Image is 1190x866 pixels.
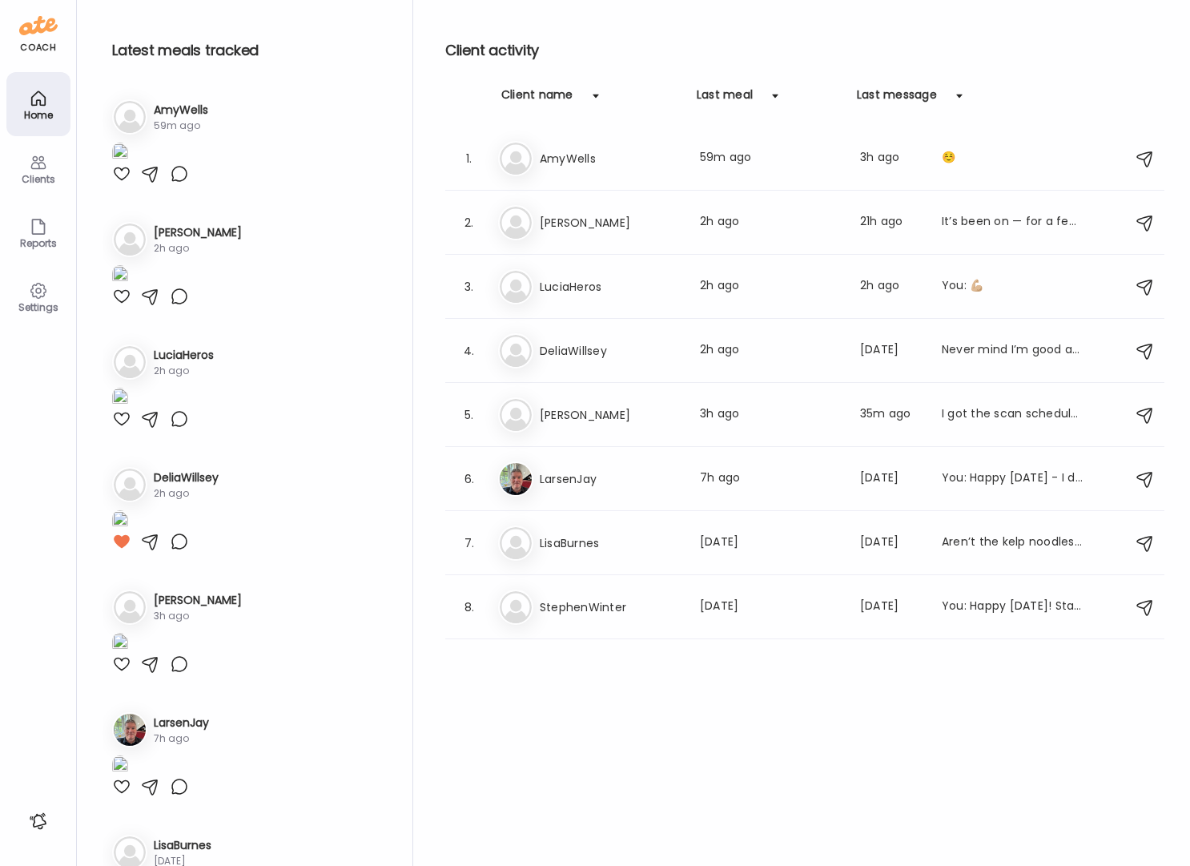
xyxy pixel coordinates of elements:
div: Client name [501,87,573,112]
h3: DeliaWillsey [154,469,219,486]
div: Last meal [697,87,753,112]
div: [DATE] [860,341,923,360]
img: bg-avatar-default.svg [114,101,146,133]
img: images%2FGHdhXm9jJtNQdLs9r9pbhWu10OF2%2FdZtjfXJkJw9sC3XHVSAk%2FfCznQ6AbWz9LY7NYK8cE_1080 [112,510,128,532]
div: 3h ago [154,609,242,623]
div: 2h ago [154,241,242,256]
h3: LuciaHeros [154,347,214,364]
img: bg-avatar-default.svg [500,143,532,175]
div: 59m ago [154,119,208,133]
img: ate [19,13,58,38]
img: bg-avatar-default.svg [114,591,146,623]
img: bg-avatar-default.svg [500,271,532,303]
div: coach [20,41,56,54]
div: You: Happy [DATE]! Stay on path this weekend with movement, hydration and think about the 80/20 r... [942,598,1083,617]
div: 3h ago [700,405,841,425]
div: 2h ago [154,486,219,501]
img: images%2FpQclOzuQ2uUyIuBETuyLXmhsmXz1%2FsDzoDBehx5xYi40SR2dy%2FNNOxVzpqwfyUE7CWcWeK_1080 [112,755,128,777]
div: 2h ago [700,341,841,360]
h3: StephenWinter [540,598,681,617]
div: [DATE] [860,598,923,617]
div: Reports [10,238,67,248]
div: 8. [460,598,479,617]
div: ☺️ [942,149,1083,168]
h3: DeliaWillsey [540,341,681,360]
img: bg-avatar-default.svg [500,591,532,623]
h3: [PERSON_NAME] [540,213,681,232]
img: bg-avatar-default.svg [500,335,532,367]
div: 2h ago [860,277,923,296]
img: bg-avatar-default.svg [500,527,532,559]
div: You: Happy [DATE] - I dont see an logging for [DATE] but it was a bit of a blood glucose rollerco... [942,469,1083,489]
div: Aren’t the kelp noodles soooo good?? With pesto! [942,534,1083,553]
div: 6. [460,469,479,489]
div: 7h ago [154,731,209,746]
div: [DATE] [860,469,923,489]
img: bg-avatar-default.svg [114,346,146,378]
img: images%2FIrNJUawwUnOTYYdIvOBtlFt5cGu2%2FMBM3ceUz8EombUn5Rwup%2FiItKxgJDkkB5AGG6nfV3_1080 [112,265,128,287]
div: 7h ago [700,469,841,489]
div: 3. [460,277,479,296]
div: Clients [10,174,67,184]
div: 59m ago [700,149,841,168]
img: bg-avatar-default.svg [500,399,532,431]
div: 4. [460,341,479,360]
img: avatars%2FpQclOzuQ2uUyIuBETuyLXmhsmXz1 [114,714,146,746]
h3: [PERSON_NAME] [540,405,681,425]
h2: Latest meals tracked [112,38,387,62]
img: avatars%2FpQclOzuQ2uUyIuBETuyLXmhsmXz1 [500,463,532,495]
h3: AmyWells [154,102,208,119]
img: images%2F1qYfsqsWO6WAqm9xosSfiY0Hazg1%2FhhEC9giefDJutQh8ldF7%2FJcqYKRGTgKS1zx7LuUp9_1080 [112,388,128,409]
h3: LuciaHeros [540,277,681,296]
div: Home [10,110,67,120]
h3: LarsenJay [540,469,681,489]
div: 2h ago [700,213,841,232]
div: 2h ago [154,364,214,378]
img: images%2FRBBRZGh5RPQEaUY8TkeQxYu8qlB3%2FeTKWqQb9X9MvbDkmbXQ4%2FHuDaK9dDkVz4w7Zsl2PX_1080 [112,633,128,655]
h3: [PERSON_NAME] [154,224,242,241]
div: 2h ago [700,277,841,296]
div: 2. [460,213,479,232]
div: [DATE] [700,534,841,553]
div: Never mind I’m good at 11 [942,341,1083,360]
div: It’s been on — for a few hours [942,213,1083,232]
h3: LarsenJay [154,715,209,731]
div: Last message [857,87,937,112]
div: 21h ago [860,213,923,232]
div: 3h ago [860,149,923,168]
div: 7. [460,534,479,553]
div: [DATE] [860,534,923,553]
div: 5. [460,405,479,425]
div: 35m ago [860,405,923,425]
div: [DATE] [700,598,841,617]
h3: AmyWells [540,149,681,168]
h2: Client activity [445,38,1164,62]
h3: LisaBurnes [154,837,211,854]
img: images%2FVeJUmU9xL5OtfHQnXXq9YpklFl83%2FFLKOFd2canqi3f5L4Vme%2FL5LyCAbOTaZMUY5vwopo_1080 [112,143,128,164]
div: You: 💪🏼 [942,277,1083,296]
div: Settings [10,302,67,312]
img: bg-avatar-default.svg [500,207,532,239]
div: I got the scan scheduled for [DATE] afternoon. [942,405,1083,425]
div: 1. [460,149,479,168]
h3: [PERSON_NAME] [154,592,242,609]
img: bg-avatar-default.svg [114,469,146,501]
h3: LisaBurnes [540,534,681,553]
img: bg-avatar-default.svg [114,224,146,256]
